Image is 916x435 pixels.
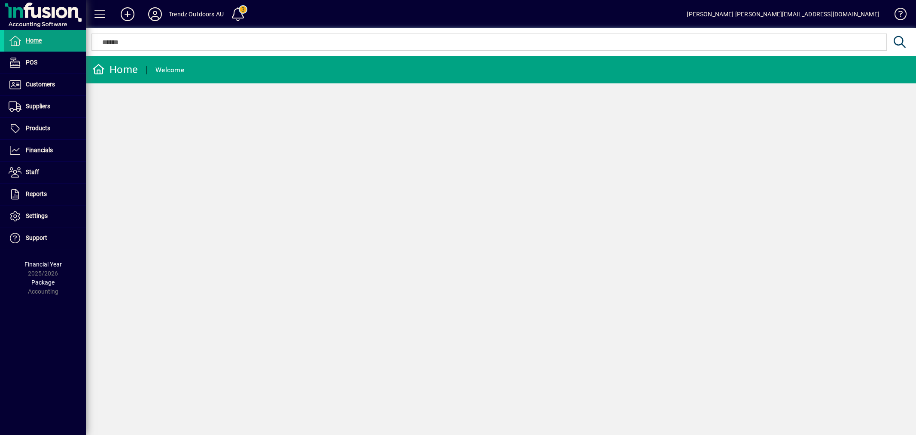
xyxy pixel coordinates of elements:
a: Knowledge Base [888,2,905,30]
a: Suppliers [4,96,86,117]
div: Trendz Outdoors AU [169,7,224,21]
span: Staff [26,168,39,175]
button: Profile [141,6,169,22]
a: Products [4,118,86,139]
span: Financials [26,147,53,153]
a: Settings [4,205,86,227]
a: Staff [4,162,86,183]
span: Suppliers [26,103,50,110]
div: [PERSON_NAME] [PERSON_NAME][EMAIL_ADDRESS][DOMAIN_NAME] [687,7,879,21]
span: Settings [26,212,48,219]
span: Home [26,37,42,44]
span: Support [26,234,47,241]
span: Financial Year [24,261,62,268]
a: POS [4,52,86,74]
span: Products [26,125,50,132]
button: Add [114,6,141,22]
a: Financials [4,140,86,161]
a: Customers [4,74,86,95]
a: Reports [4,184,86,205]
span: Customers [26,81,55,88]
span: Package [31,279,55,286]
span: Reports [26,190,47,197]
span: POS [26,59,37,66]
div: Home [92,63,138,77]
a: Support [4,227,86,249]
div: Welcome [155,63,184,77]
